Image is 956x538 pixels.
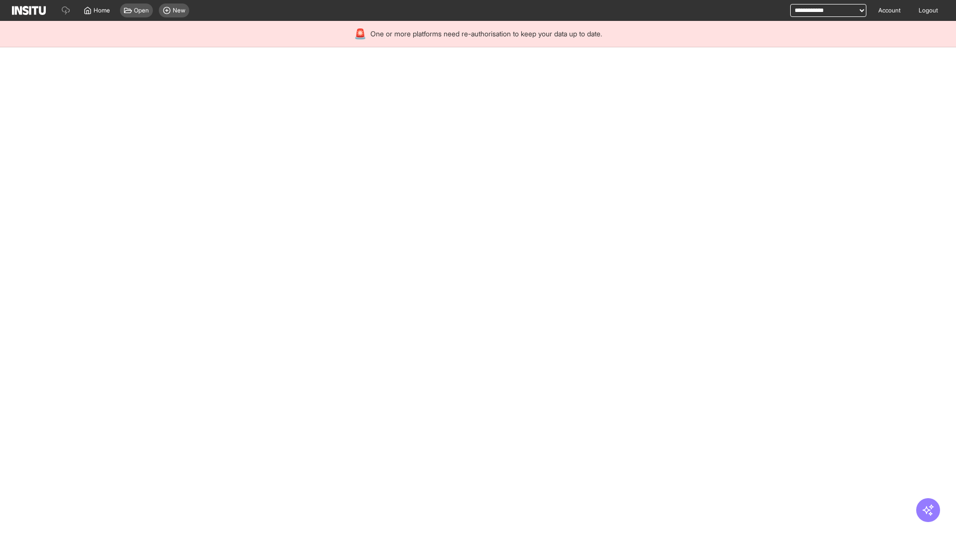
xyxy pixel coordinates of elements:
[134,6,149,14] span: Open
[173,6,185,14] span: New
[370,29,602,39] span: One or more platforms need re-authorisation to keep your data up to date.
[354,27,366,41] div: 🚨
[94,6,110,14] span: Home
[12,6,46,15] img: Logo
